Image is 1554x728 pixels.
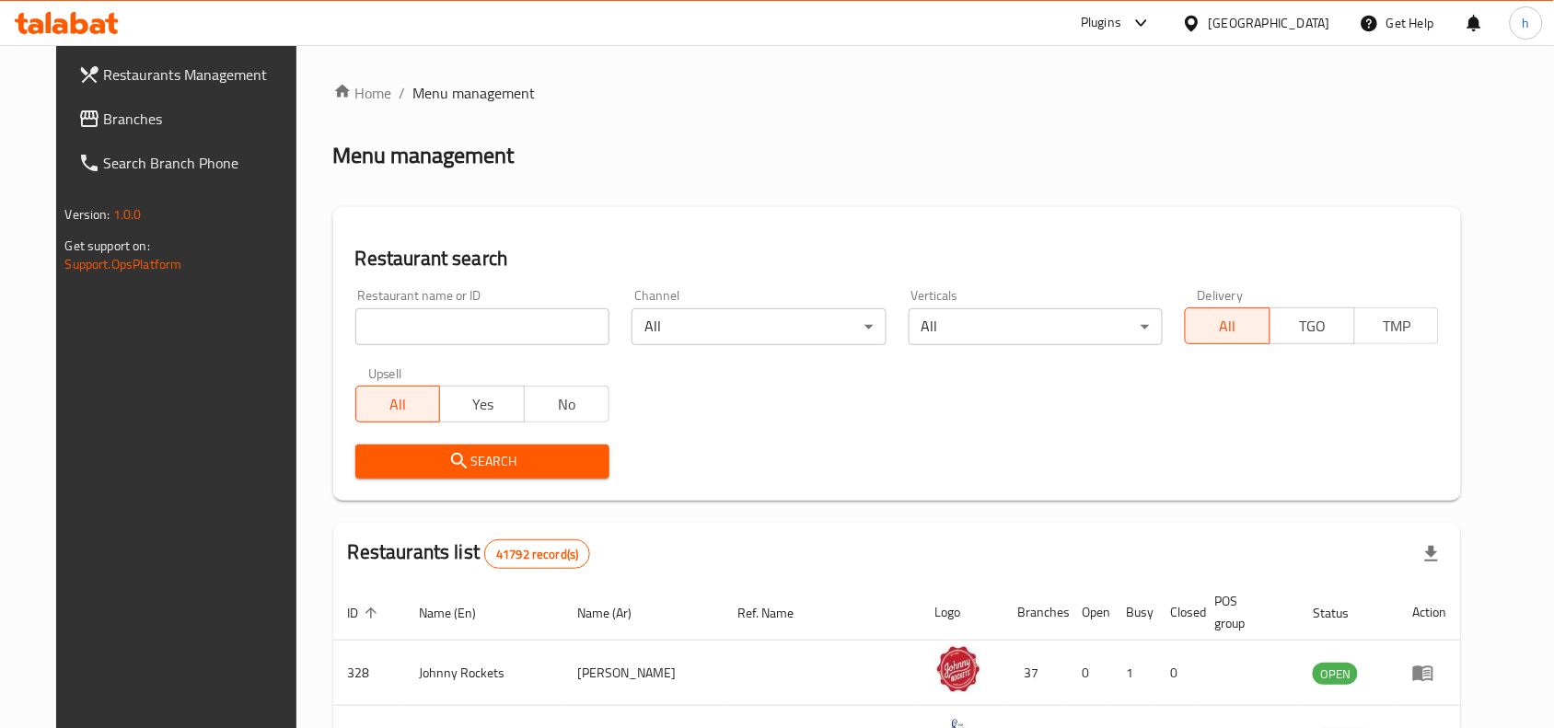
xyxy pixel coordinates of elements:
[64,97,316,141] a: Branches
[485,546,589,563] span: 41792 record(s)
[1185,307,1270,344] button: All
[65,234,150,258] span: Get support on:
[1409,532,1454,576] div: Export file
[104,152,301,174] span: Search Branch Phone
[524,386,609,422] button: No
[333,641,405,706] td: 328
[355,445,609,479] button: Search
[113,202,142,226] span: 1.0.0
[1209,13,1330,33] div: [GEOGRAPHIC_DATA]
[1397,584,1461,641] th: Action
[348,538,591,569] h2: Restaurants list
[935,646,981,692] img: Johnny Rockets
[1081,12,1121,34] div: Plugins
[355,386,441,422] button: All
[65,252,182,276] a: Support.OpsPlatform
[1198,289,1244,302] label: Delivery
[368,367,402,380] label: Upsell
[532,391,602,418] span: No
[1112,641,1156,706] td: 1
[64,141,316,185] a: Search Branch Phone
[355,245,1440,272] h2: Restaurant search
[1313,663,1358,685] div: OPEN
[1523,13,1530,33] span: h
[1363,313,1432,340] span: TMP
[1068,641,1112,706] td: 0
[364,391,434,418] span: All
[909,308,1163,345] div: All
[355,308,609,345] input: Search for restaurant name or ID..
[632,308,886,345] div: All
[577,602,655,624] span: Name (Ar)
[413,82,536,104] span: Menu management
[1112,584,1156,641] th: Busy
[405,641,563,706] td: Johnny Rockets
[64,52,316,97] a: Restaurants Management
[737,602,818,624] span: Ref. Name
[1193,313,1263,340] span: All
[1412,662,1446,684] div: Menu
[333,141,515,170] h2: Menu management
[370,450,595,473] span: Search
[1313,602,1373,624] span: Status
[1278,313,1348,340] span: TGO
[104,108,301,130] span: Branches
[484,539,590,569] div: Total records count
[348,602,383,624] span: ID
[1270,307,1355,344] button: TGO
[1215,590,1277,634] span: POS group
[447,391,517,418] span: Yes
[1156,641,1200,706] td: 0
[1156,584,1200,641] th: Closed
[104,64,301,86] span: Restaurants Management
[400,82,406,104] li: /
[333,82,1462,104] nav: breadcrumb
[420,602,501,624] span: Name (En)
[439,386,525,422] button: Yes
[1003,641,1068,706] td: 37
[562,641,723,706] td: [PERSON_NAME]
[65,202,110,226] span: Version:
[921,584,1003,641] th: Logo
[1313,664,1358,685] span: OPEN
[1354,307,1440,344] button: TMP
[333,82,392,104] a: Home
[1003,584,1068,641] th: Branches
[1068,584,1112,641] th: Open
